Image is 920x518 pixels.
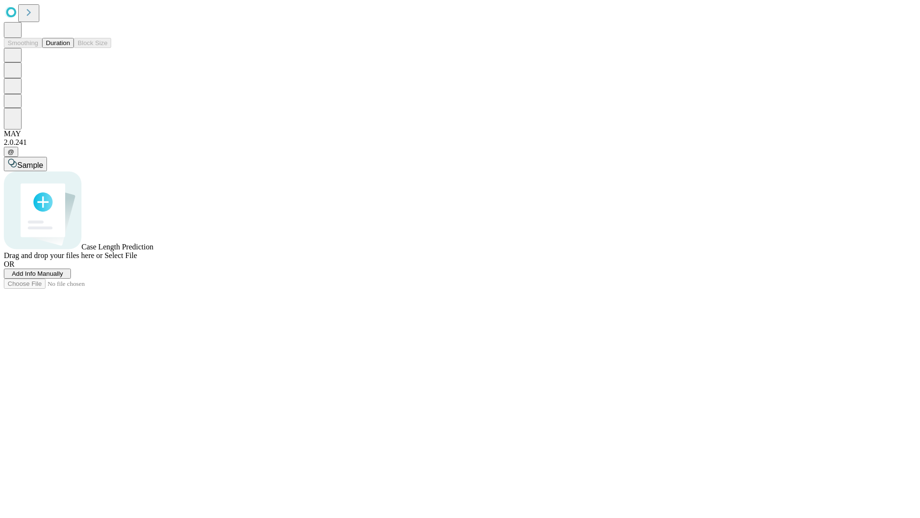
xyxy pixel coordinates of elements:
[104,251,137,259] span: Select File
[42,38,74,48] button: Duration
[4,138,916,147] div: 2.0.241
[4,147,18,157] button: @
[4,157,47,171] button: Sample
[74,38,111,48] button: Block Size
[17,161,43,169] span: Sample
[4,129,916,138] div: MAY
[4,38,42,48] button: Smoothing
[12,270,63,277] span: Add Info Manually
[8,148,14,155] span: @
[81,243,153,251] span: Case Length Prediction
[4,251,103,259] span: Drag and drop your files here or
[4,269,71,279] button: Add Info Manually
[4,260,14,268] span: OR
